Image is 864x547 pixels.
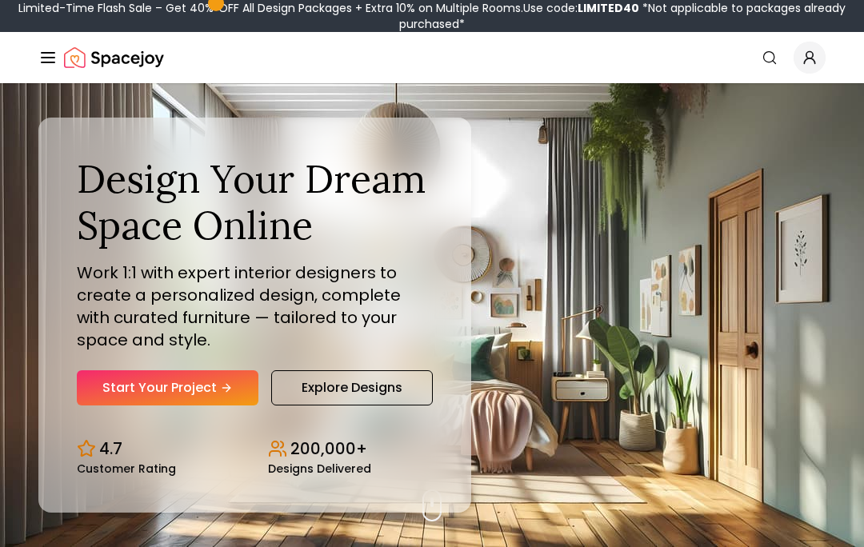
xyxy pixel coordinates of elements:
[271,370,433,405] a: Explore Designs
[38,32,826,83] nav: Global
[77,156,433,248] h1: Design Your Dream Space Online
[77,370,258,405] a: Start Your Project
[99,437,122,460] p: 4.7
[77,463,176,474] small: Customer Rating
[268,463,371,474] small: Designs Delivered
[64,42,164,74] img: Spacejoy Logo
[290,437,367,460] p: 200,000+
[64,42,164,74] a: Spacejoy
[77,425,433,474] div: Design stats
[77,262,433,351] p: Work 1:1 with expert interior designers to create a personalized design, complete with curated fu...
